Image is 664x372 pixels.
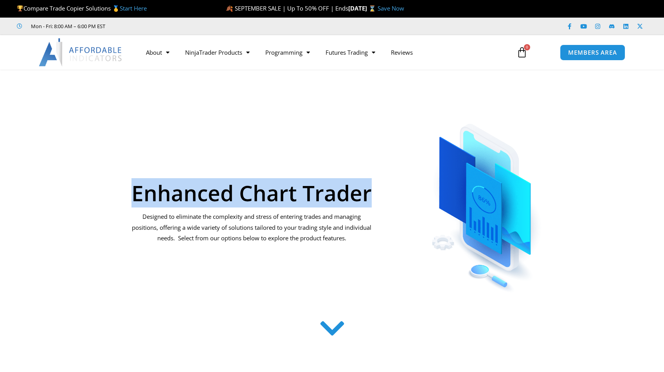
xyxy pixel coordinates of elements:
[131,182,372,204] h1: Enhanced Chart Trader
[131,211,372,244] p: Designed to eliminate the complexity and stress of entering trades and managing positions, offeri...
[226,4,348,12] span: 🍂 SEPTEMBER SALE | Up To 50% OFF | Ends
[568,50,617,55] span: MEMBERS AREA
[138,43,507,61] nav: Menu
[177,43,257,61] a: NinjaTrader Products
[29,21,105,31] span: Mon - Fri: 8:00 AM – 6:00 PM EST
[39,38,123,66] img: LogoAI | Affordable Indicators – NinjaTrader
[383,43,421,61] a: Reviews
[560,45,625,61] a: MEMBERS AREA
[505,41,539,64] a: 0
[116,22,234,30] iframe: Customer reviews powered by Trustpilot
[406,105,566,295] img: ChartTrader | Affordable Indicators – NinjaTrader
[17,4,147,12] span: Compare Trade Copier Solutions 🥇
[378,4,404,12] a: Save Now
[348,4,378,12] strong: [DATE] ⌛
[524,44,530,50] span: 0
[120,4,147,12] a: Start Here
[257,43,318,61] a: Programming
[318,43,383,61] a: Futures Trading
[17,5,23,11] img: 🏆
[138,43,177,61] a: About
